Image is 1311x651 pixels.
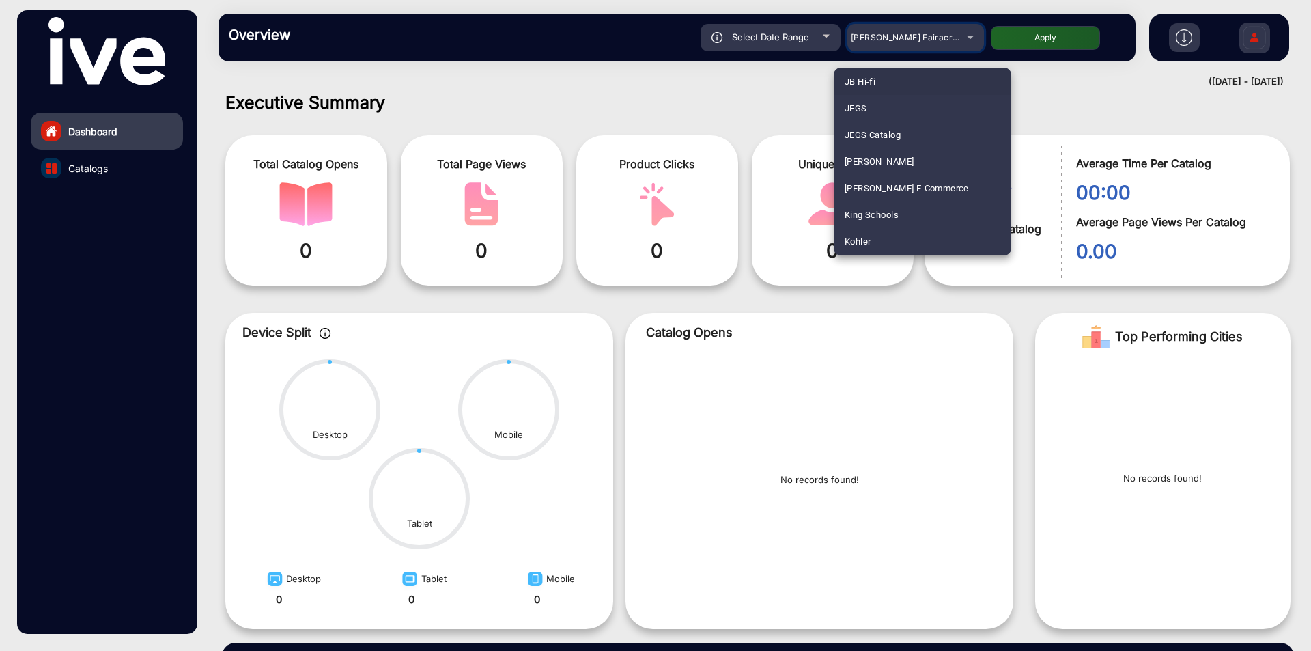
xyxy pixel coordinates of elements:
[845,175,969,202] span: [PERSON_NAME] E-Commerce
[845,68,875,95] span: JB Hi-fi
[845,255,904,281] span: Life Pharmacy
[845,228,871,255] span: Kohler
[845,148,914,175] span: [PERSON_NAME]
[845,95,867,122] span: JEGS
[845,122,901,148] span: JEGS Catalog
[845,202,899,228] span: King Schools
